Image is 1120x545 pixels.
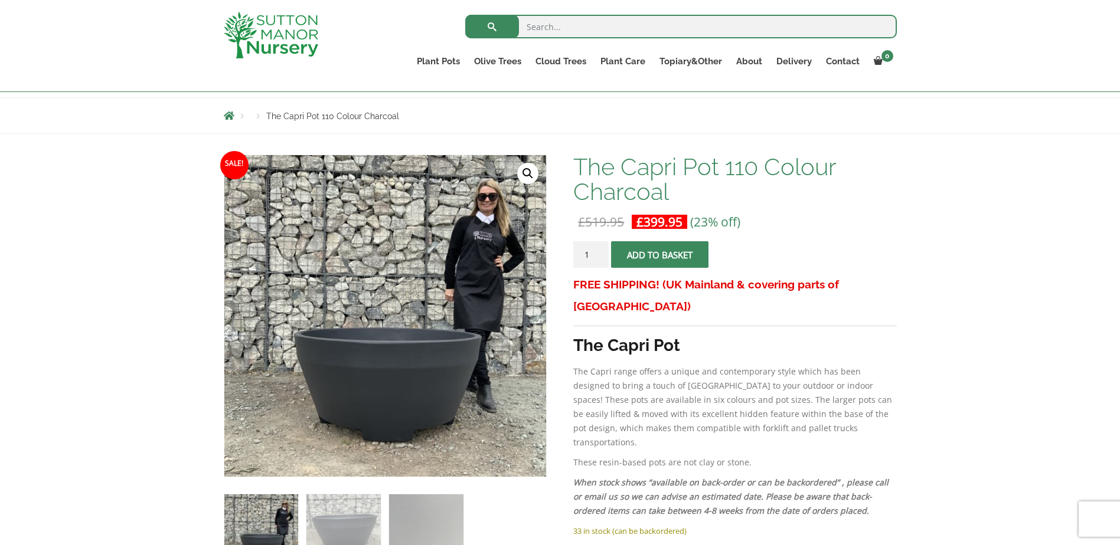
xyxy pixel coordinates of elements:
strong: The Capri Pot [573,336,680,355]
span: £ [636,214,644,230]
a: 0 [867,53,897,70]
bdi: 399.95 [636,214,683,230]
a: Plant Care [593,53,652,70]
span: (23% off) [690,214,740,230]
p: 33 in stock (can be backordered) [573,524,896,538]
em: When stock shows “available on back-order or can be backordered” , please call or email us so we ... [573,477,889,516]
p: The Capri range offers a unique and contemporary style which has been designed to bring a touch o... [573,365,896,449]
a: Cloud Trees [528,53,593,70]
span: £ [578,214,585,230]
a: Contact [819,53,867,70]
h3: FREE SHIPPING! (UK Mainland & covering parts of [GEOGRAPHIC_DATA]) [573,274,896,317]
input: Product quantity [573,241,609,268]
a: View full-screen image gallery [517,163,538,184]
a: Plant Pots [410,53,467,70]
span: 0 [881,50,893,62]
span: Sale! [220,151,249,179]
a: Topiary&Other [652,53,729,70]
input: Search... [465,15,897,38]
nav: Breadcrumbs [224,111,897,120]
button: Add to basket [611,241,708,268]
p: These resin-based pots are not clay or stone. [573,455,896,470]
a: Olive Trees [467,53,528,70]
h1: The Capri Pot 110 Colour Charcoal [573,155,896,204]
a: Delivery [769,53,819,70]
span: The Capri Pot 110 Colour Charcoal [266,111,399,121]
img: logo [224,12,318,58]
a: About [729,53,769,70]
bdi: 519.95 [578,214,624,230]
